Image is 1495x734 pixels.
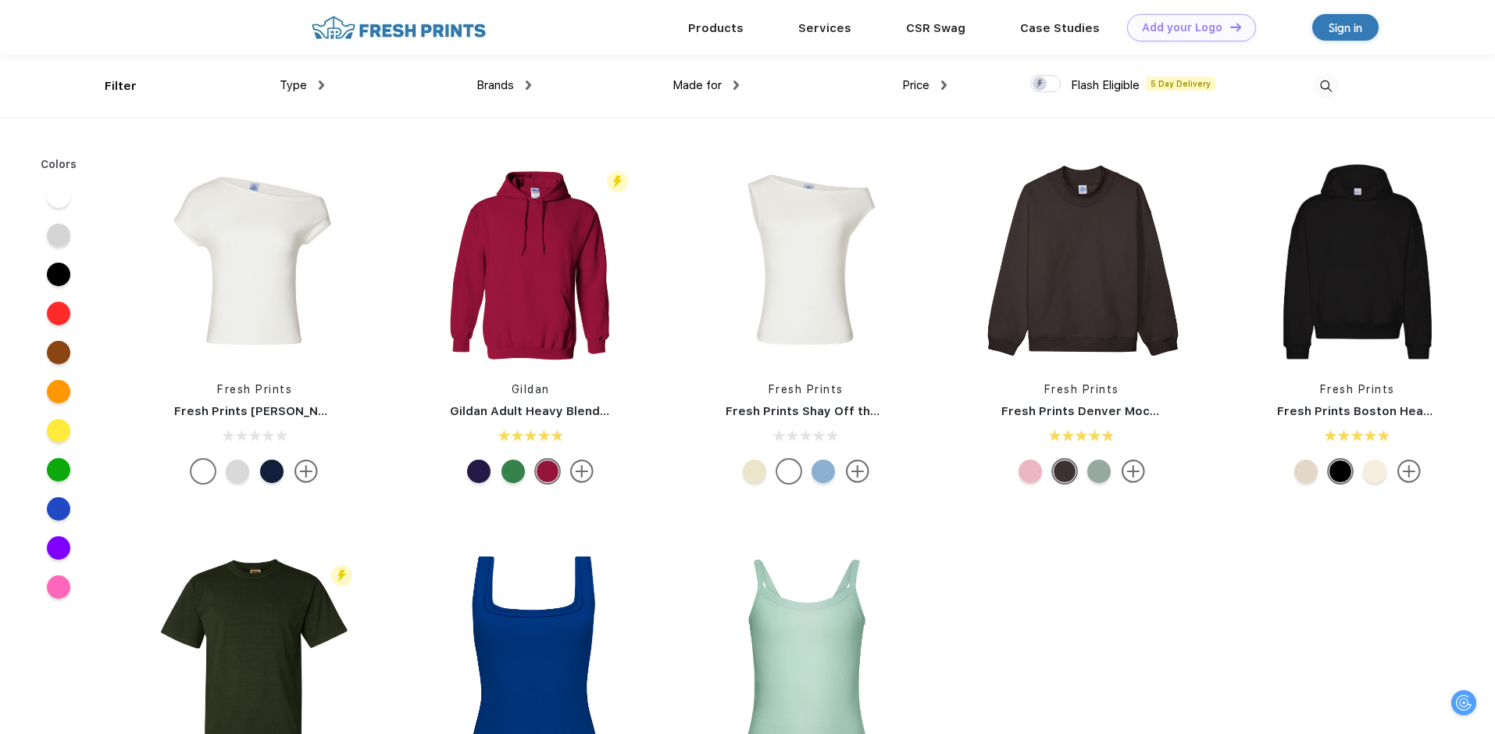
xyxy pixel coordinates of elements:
div: Sand [1294,460,1318,483]
img: dropdown.png [319,81,324,90]
img: func=resize&h=266 [426,158,634,366]
div: Sage Green [1087,460,1111,483]
div: Sign in [1329,19,1362,37]
a: Fresh Prints Denver Mock Neck Heavyweight Sweatshirt [1001,404,1340,418]
img: flash_active_toggle.svg [607,171,628,192]
div: Dark Chocolate [1053,460,1076,483]
img: dropdown.png [526,81,531,90]
img: more.svg [570,460,594,483]
div: Buttermilk [1363,460,1386,483]
img: fo%20logo%202.webp [307,14,491,41]
a: CSR Swag [906,21,965,35]
a: Services [798,21,851,35]
img: desktop_search.svg [1313,73,1339,99]
img: flash_active_toggle.svg [331,565,352,586]
a: Products [688,21,744,35]
a: Fresh Prints Shay Off the Shoulder Tank [726,404,966,418]
span: Flash Eligible [1071,78,1140,92]
img: more.svg [294,460,318,483]
div: White [191,460,215,483]
span: Made for [673,78,722,92]
a: Fresh Prints [1320,383,1395,396]
img: dropdown.png [733,81,739,90]
a: Fresh Prints [1044,383,1119,396]
div: Yellow [743,460,766,483]
div: Filter [105,77,137,95]
div: Black [1329,460,1352,483]
a: Fresh Prints [769,383,844,396]
a: Fresh Prints [217,383,292,396]
div: White [777,460,801,483]
div: Pink [1019,460,1042,483]
a: Gildan [512,383,550,396]
a: Gildan Adult Heavy Blend 8 Oz. 50/50 Hooded Sweatshirt [450,404,791,418]
img: more.svg [846,460,869,483]
div: Purple [467,460,491,483]
img: dropdown.png [941,81,947,90]
div: Colors [29,156,89,173]
img: func=resize&h=266 [978,158,1186,366]
img: func=resize&h=266 [1254,158,1461,366]
span: Price [902,78,929,92]
div: Ash Grey [226,460,249,483]
span: Type [280,78,307,92]
img: func=resize&h=266 [702,158,910,366]
a: Sign in [1312,14,1379,41]
img: more.svg [1122,460,1145,483]
div: Irish Green [501,460,525,483]
div: Light Blue [812,460,835,483]
img: DT [1230,23,1241,31]
div: Add your Logo [1142,21,1222,34]
img: more.svg [1397,460,1421,483]
div: Antiq Cherry Red [536,460,559,483]
a: Fresh Prints [PERSON_NAME] Off the Shoulder Top [174,404,478,418]
div: Navy [260,460,284,483]
span: Brands [476,78,514,92]
img: func=resize&h=266 [151,158,359,366]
